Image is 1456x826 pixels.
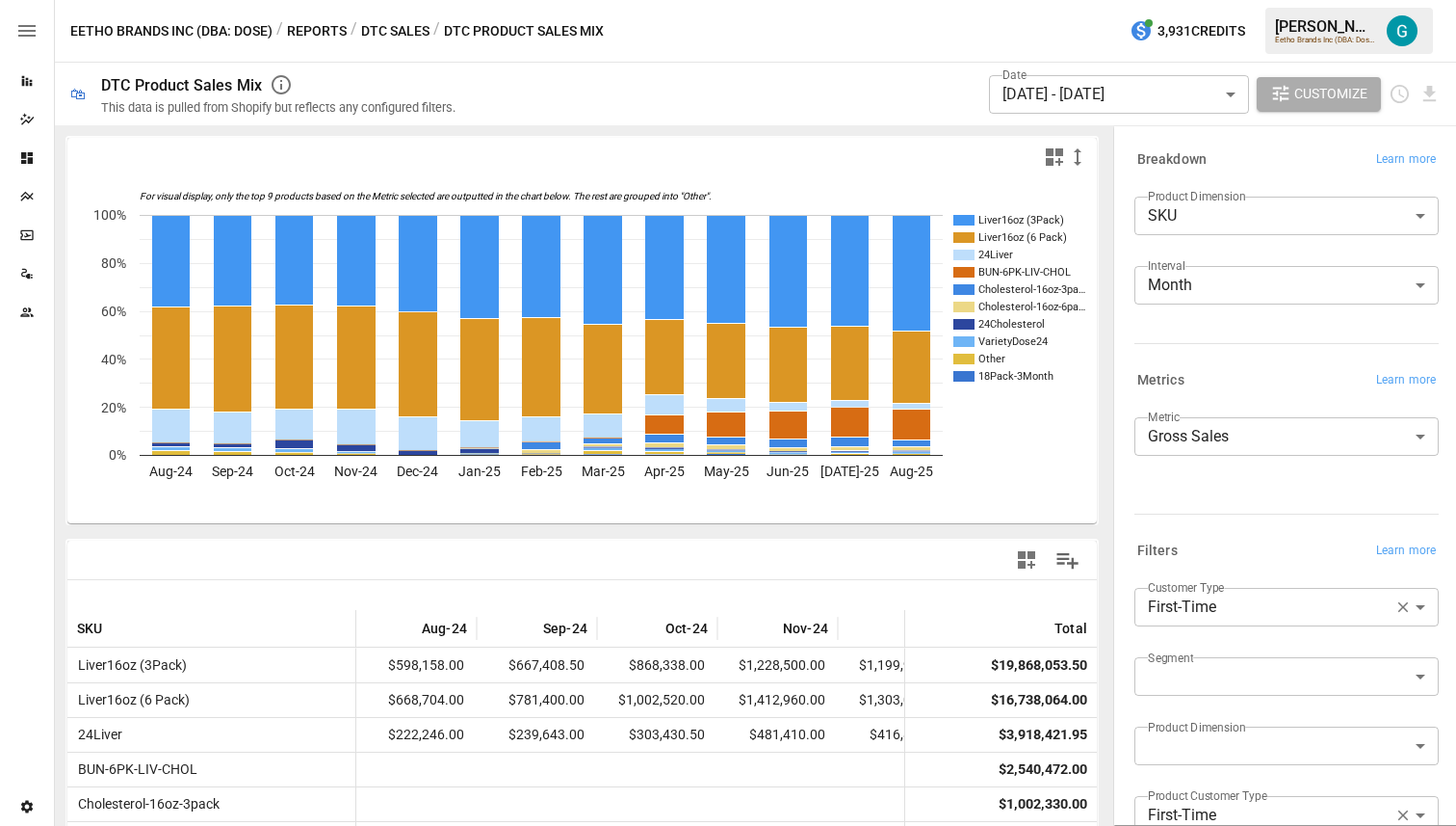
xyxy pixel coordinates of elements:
label: Product Dimension [1148,719,1245,735]
span: Nov-24 [783,619,828,638]
span: Sep-24 [543,619,587,638]
div: 🛍 [70,85,86,103]
text: [DATE]-25 [820,464,879,479]
img: Gavin Acres [1387,15,1417,46]
text: Cholesterol-16oz-3pa… [978,283,1085,296]
label: Customer Type [1148,579,1225,596]
span: Customize [1294,82,1367,106]
h6: Filters [1137,541,1178,562]
div: DTC Product Sales Mix [101,76,262,94]
text: Aug-25 [890,464,933,479]
label: Interval [1148,257,1185,274]
button: Customize [1257,77,1382,112]
span: $781,400.00 [506,683,587,717]
text: Jan-25 [458,464,501,479]
div: Total [1054,621,1087,636]
span: SKU [77,619,103,638]
text: 40% [101,352,126,367]
text: Cholesterol-16oz-6pa… [978,301,1085,313]
span: $1,228,500.00 [736,649,828,682]
span: $598,158.00 [385,649,467,682]
text: 24Cholesterol [978,318,1045,331]
span: Oct-24 [665,619,708,638]
div: $19,868,053.50 [991,649,1087,682]
text: Liver16oz (3Pack) [978,214,1064,226]
div: SKU [1134,197,1439,235]
text: Feb-25 [521,464,562,479]
text: Sep-24 [212,464,253,479]
span: Learn more [1376,150,1436,170]
svg: A chart. [67,176,1097,523]
div: / [276,19,283,43]
div: [DATE] - [DATE] [989,75,1249,114]
text: 20% [101,400,126,415]
label: Metric [1148,409,1180,425]
button: Download report [1418,83,1441,105]
div: This data is pulled from Shopify but reflects any configured filters. [101,100,455,115]
text: 0% [109,447,126,463]
text: Oct-24 [274,464,315,479]
span: $868,338.00 [626,649,708,682]
text: Aug-24 [149,464,193,479]
div: [PERSON_NAME] [1275,17,1375,36]
span: $1,002,520.00 [615,683,708,717]
span: $1,303,040.00 [856,683,949,717]
span: $1,199,970.00 [856,649,949,682]
div: Month [1134,266,1439,305]
button: DTC Sales [361,19,429,43]
span: Liver16oz (3Pack) [70,657,187,673]
label: Product Dimension [1148,188,1245,204]
span: Learn more [1376,542,1436,561]
text: Dec-24 [397,464,438,479]
text: 18Pack-3Month [978,370,1053,383]
label: Segment [1148,650,1193,666]
div: $16,738,064.00 [991,683,1087,717]
button: Eetho Brands Inc (DBA: Dose) [70,19,273,43]
div: Gross Sales [1134,417,1439,456]
button: 3,931Credits [1122,13,1253,49]
span: $667,408.50 [506,649,587,682]
text: For visual display, only the top 9 products based on the Metric selected are outputted in the cha... [140,191,712,202]
button: Schedule report [1389,83,1411,105]
span: BUN-6PK-LIV-CHOL [70,761,197,777]
span: $668,704.00 [385,683,467,717]
text: BUN-6PK-LIV-CHOL [978,266,1071,279]
div: $3,918,421.95 [999,718,1087,752]
span: $481,410.00 [746,718,828,752]
text: 24Liver [978,249,1013,261]
span: Learn more [1376,371,1436,390]
span: Liver16oz (6 Pack) [70,692,190,707]
span: $1,412,960.00 [736,683,828,717]
span: $416,835.00 [867,718,949,752]
span: Cholesterol-16oz-3pack [70,796,220,812]
h6: Metrics [1137,370,1184,391]
label: Date [1002,67,1027,83]
text: VarietyDose24 [978,335,1048,348]
span: 3,931 Credits [1157,19,1245,43]
div: $1,002,330.00 [999,787,1087,821]
button: Manage Columns [1046,539,1089,582]
text: May-25 [704,464,749,479]
span: $303,430.50 [626,718,708,752]
span: $239,643.00 [506,718,587,752]
button: Gavin Acres [1375,4,1429,58]
label: Product Customer Type [1148,787,1267,804]
text: Apr-25 [644,464,685,479]
text: Liver16oz (6 Pack) [978,231,1067,244]
div: / [433,19,440,43]
div: Eetho Brands Inc (DBA: Dose) [1275,36,1375,44]
div: $2,540,472.00 [999,753,1087,786]
h6: Breakdown [1137,149,1207,171]
span: Aug-24 [422,619,467,638]
div: First-Time [1134,588,1425,626]
div: / [351,19,357,43]
text: Mar-25 [582,464,625,479]
text: Jun-25 [767,464,809,479]
span: 24Liver [70,727,122,742]
text: 100% [93,207,126,223]
text: 60% [101,304,126,319]
button: Reports [287,19,347,43]
text: Other [978,353,1005,365]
